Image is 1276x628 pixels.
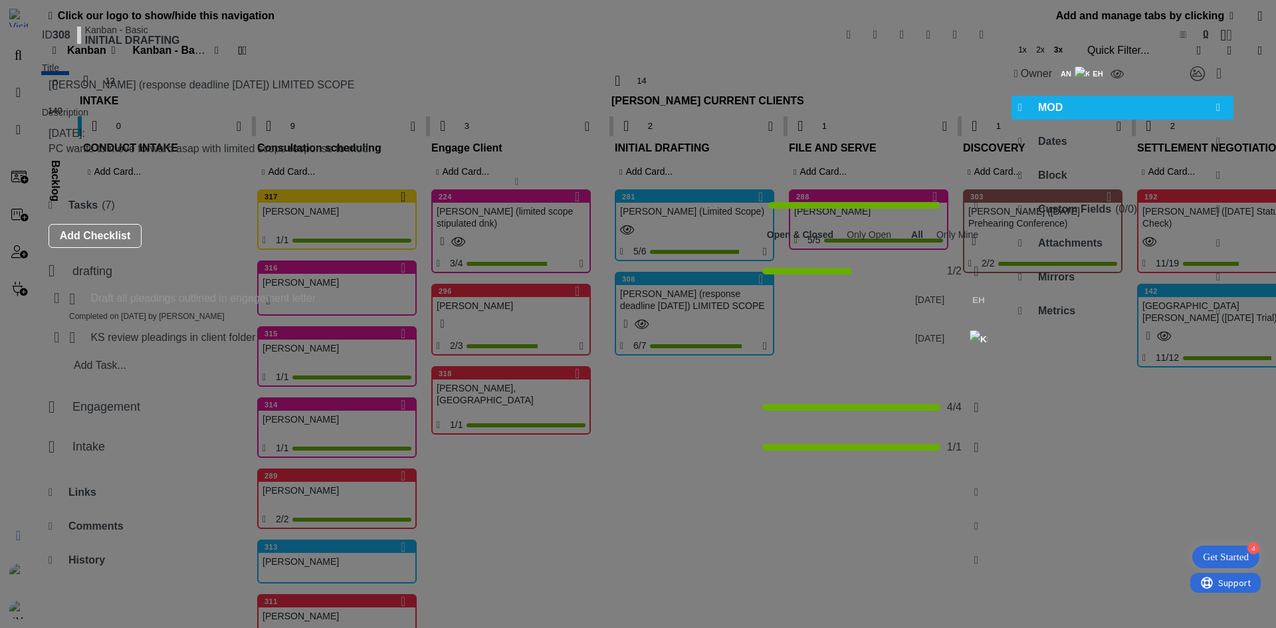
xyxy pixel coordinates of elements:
[970,291,988,309] div: EH
[1115,203,1137,215] span: ( 0/0 )
[42,106,88,118] span: Description
[760,224,840,248] div: Open & Closed
[90,330,891,346] p: KS review pleadings in client folder
[102,199,115,211] span: ( 7 )
[970,330,988,348] img: KS
[1038,167,1210,183] span: Block
[49,126,985,142] p: [DATE]:
[840,224,898,248] div: Only Open
[69,310,225,322] div: Completed on [DATE] by [PERSON_NAME]
[1059,66,1073,81] div: AN
[1038,269,1210,285] span: Mirrors
[897,291,963,308] div: [DATE]
[904,224,930,248] div: All
[85,35,180,46] b: INITIAL DRAFTING
[1038,100,1210,116] span: MOD
[947,439,962,455] span: 1 / 1
[90,291,891,306] p: Draft all pleadings outlined in engagement letter
[1192,546,1259,568] div: Open Get Started checklist, remaining modules: 4
[49,224,142,248] button: Add Checklist
[85,25,180,35] span: Kanban - Basic
[1091,66,1105,81] div: EH
[42,74,992,96] input: type card name here...
[68,259,368,283] input: Add Checklist...
[42,62,59,74] label: Title
[1203,550,1249,564] div: Get Started
[68,395,368,419] input: Add Checklist...
[68,484,968,500] span: Links
[68,435,368,459] input: Add Checklist...
[1075,66,1089,81] img: KS
[28,2,60,18] span: Support
[1247,542,1259,554] div: 4
[930,224,985,248] div: Only Mine
[1038,201,1210,217] span: Custom Fields
[68,518,968,534] span: Comments
[1038,303,1210,319] span: Metrics
[42,27,70,43] span: ID
[1038,235,1210,251] span: Attachments
[68,197,762,213] span: Tasks
[1038,134,1210,150] span: Dates
[68,552,968,568] span: History
[49,142,985,157] p: PC wants to move forward asap with limited scope response to mod.
[947,399,962,415] span: 4 / 4
[897,330,963,348] div: [DATE]
[947,263,962,279] span: 1 / 2
[53,29,70,41] b: 308
[1021,66,1052,82] span: Owner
